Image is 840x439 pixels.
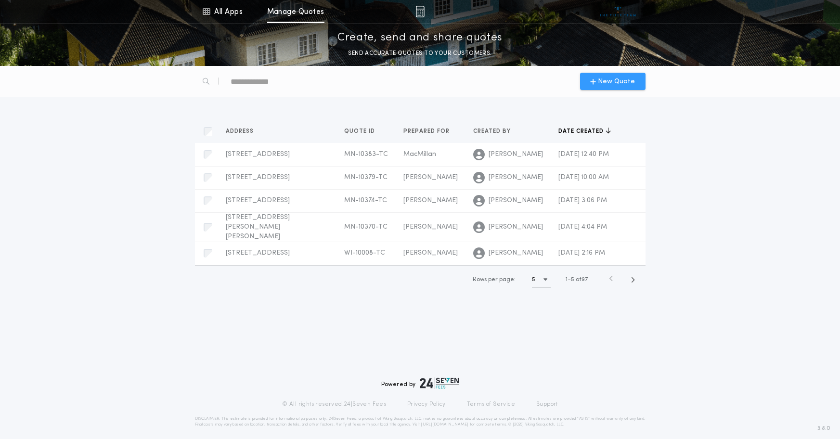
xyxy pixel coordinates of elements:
span: Address [226,128,256,135]
span: MN-10383-TC [344,151,388,158]
span: [PERSON_NAME] [489,196,543,206]
a: Support [536,400,558,408]
span: [STREET_ADDRESS] [226,151,290,158]
span: [STREET_ADDRESS] [226,174,290,181]
span: Quote ID [344,128,377,135]
span: [PERSON_NAME] [489,248,543,258]
span: [DATE] 2:16 PM [558,249,605,257]
span: [PERSON_NAME] [403,223,458,231]
span: MacMillan [403,151,436,158]
span: Created by [473,128,513,135]
p: DISCLAIMER: This estimate is provided for informational purposes only. 24|Seven Fees, a product o... [195,416,646,427]
button: New Quote [580,73,646,90]
button: 5 [532,272,551,287]
button: Created by [473,127,518,136]
span: 3.8.0 [817,424,830,433]
span: MN-10379-TC [344,174,388,181]
span: [STREET_ADDRESS] [226,197,290,204]
span: of 97 [576,275,588,284]
span: WI-10008-TC [344,249,385,257]
span: [DATE] 10:00 AM [558,174,609,181]
span: [STREET_ADDRESS][PERSON_NAME][PERSON_NAME] [226,214,290,240]
span: Prepared for [403,128,452,135]
span: New Quote [598,77,635,87]
span: 1 [566,277,568,283]
span: [STREET_ADDRESS] [226,249,290,257]
img: logo [420,377,459,389]
span: [PERSON_NAME] [403,249,458,257]
span: [DATE] 12:40 PM [558,151,609,158]
p: © All rights reserved. 24|Seven Fees [282,400,386,408]
p: Create, send and share quotes [337,30,503,46]
h1: 5 [532,275,535,284]
p: SEND ACCURATE QUOTES TO YOUR CUSTOMERS. [348,49,491,58]
button: Date created [558,127,611,136]
span: [PERSON_NAME] [489,173,543,182]
button: Quote ID [344,127,382,136]
div: Powered by [381,377,459,389]
button: Address [226,127,261,136]
span: 5 [571,277,574,283]
img: img [415,6,425,17]
span: [PERSON_NAME] [403,197,458,204]
img: vs-icon [600,7,636,16]
span: [PERSON_NAME] [489,150,543,159]
span: MN-10374-TC [344,197,387,204]
span: [DATE] 3:06 PM [558,197,607,204]
span: [PERSON_NAME] [403,174,458,181]
a: [URL][DOMAIN_NAME] [421,423,468,426]
span: [DATE] 4:04 PM [558,223,607,231]
span: MN-10370-TC [344,223,388,231]
span: Date created [558,128,606,135]
span: [PERSON_NAME] [489,222,543,232]
a: Privacy Policy [407,400,446,408]
a: Terms of Service [467,400,515,408]
span: Rows per page: [473,277,516,283]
